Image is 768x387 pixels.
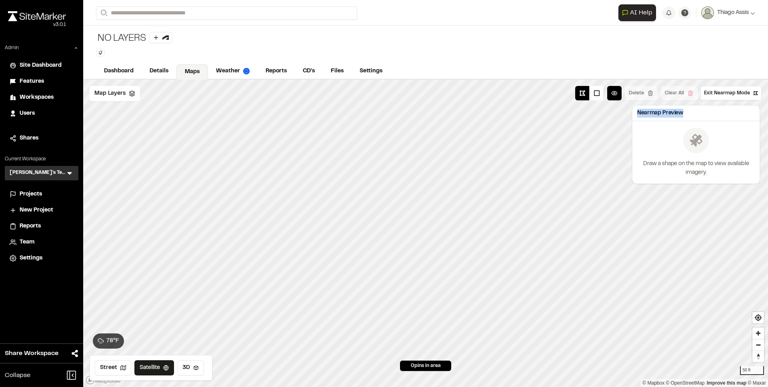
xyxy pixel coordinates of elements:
button: Thiago Assis [701,6,755,19]
a: Settings [10,254,74,263]
span: Zoom out [752,339,764,351]
button: Zoom out [752,339,764,351]
img: rebrand.png [8,11,66,21]
p: Current Workspace [5,156,78,163]
h3: Nearmap Preview [637,109,683,118]
a: Reports [258,64,295,79]
span: 0 pins in area [411,362,441,369]
span: Team [20,238,34,247]
button: Search [96,6,110,20]
a: Projects [10,190,74,199]
span: Projects [20,190,42,199]
a: Team [10,238,74,247]
div: 50 ft [740,366,764,375]
button: Zoom in [752,327,764,339]
span: Reports [20,222,41,231]
img: precipai.png [243,68,250,74]
a: Maxar [748,380,766,386]
a: Features [10,77,74,86]
a: Maps [176,64,208,80]
div: No Layers [96,32,172,45]
a: Dashboard [96,64,142,79]
button: Reset bearing to north [752,351,764,362]
span: Collapse [5,371,30,380]
button: Street [95,360,131,375]
a: Reports [10,222,74,231]
h3: [PERSON_NAME]'s Testing [10,169,66,177]
span: Share Workspace [5,349,58,358]
a: New Project [10,206,74,215]
div: Open AI Assistant [618,4,659,21]
a: Shares [10,134,74,143]
span: New Project [20,206,53,215]
span: Shares [20,134,38,143]
a: Map feedback [707,380,746,386]
a: Settings [352,64,390,79]
img: User [701,6,714,19]
span: Features [20,77,44,86]
span: Users [20,109,35,118]
a: Workspaces [10,93,74,102]
a: OpenStreetMap [666,380,705,386]
div: Oh geez...please don't... [8,21,66,28]
p: Draw a shape on the map to view available imagery. [639,160,753,177]
button: 3D [177,360,204,375]
button: Open AI Assistant [618,4,656,21]
span: AI Help [630,8,652,18]
button: Exit Nearmap Mode [700,86,762,100]
button: Edit Tags [96,48,105,57]
span: Settings [20,254,42,263]
a: Weather [208,64,258,79]
span: Site Dashboard [20,61,62,70]
a: Mapbox [642,380,664,386]
span: 78 ° F [106,337,119,345]
button: Satellite [134,360,174,375]
button: Find my location [752,312,764,323]
button: 78°F [93,333,124,349]
a: Mapbox logo [86,375,121,385]
span: Exit Nearmap Mode [704,90,750,97]
a: CD's [295,64,323,79]
a: Details [142,64,176,79]
p: Admin [5,44,19,52]
span: Thiago Assis [717,8,749,17]
a: Site Dashboard [10,61,74,70]
span: Map Layers [94,89,126,98]
a: Users [10,109,74,118]
a: Files [323,64,352,79]
span: Workspaces [20,93,54,102]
